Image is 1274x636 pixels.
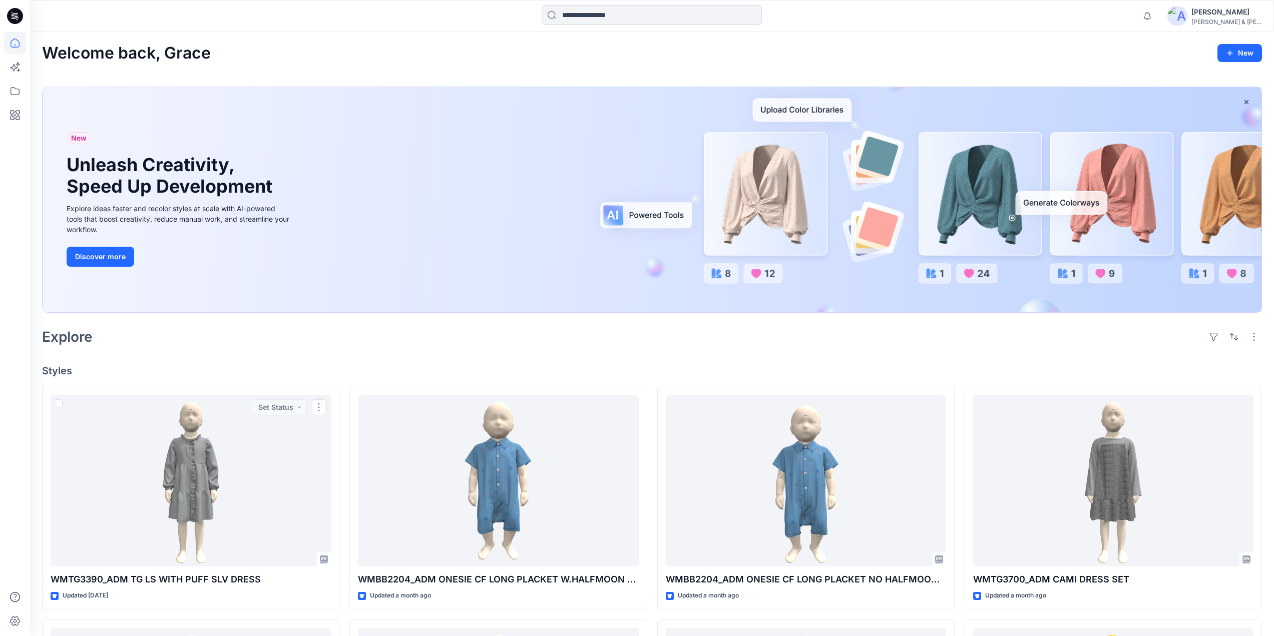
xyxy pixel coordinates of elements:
[370,590,431,601] p: Updated a month ago
[358,572,638,586] p: WMBB2204_ADM ONESIE CF LONG PLACKET W.HALFMOON colorways update 8.1
[973,572,1253,586] p: WMTG3700_ADM CAMI DRESS SET
[985,590,1046,601] p: Updated a month ago
[358,395,638,567] a: WMBB2204_ADM ONESIE CF LONG PLACKET W.HALFMOON colorways update 8.1
[42,329,93,345] h2: Explore
[67,247,292,267] a: Discover more
[51,395,331,567] a: WMTG3390_ADM TG LS WITH PUFF SLV DRESS
[51,572,331,586] p: WMTG3390_ADM TG LS WITH PUFF SLV DRESS
[63,590,108,601] p: Updated [DATE]
[666,572,946,586] p: WMBB2204_ADM ONESIE CF LONG PLACKET NO HALFMOON colorways update 7.28
[1191,18,1261,26] div: [PERSON_NAME] & [PERSON_NAME]
[42,44,211,63] h2: Welcome back, Grace
[1167,6,1187,26] img: avatar
[1217,44,1262,62] button: New
[67,203,292,235] div: Explore ideas faster and recolor styles at scale with AI-powered tools that boost creativity, red...
[42,365,1262,377] h4: Styles
[666,395,946,567] a: WMBB2204_ADM ONESIE CF LONG PLACKET NO HALFMOON colorways update 7.28
[67,154,277,197] h1: Unleash Creativity, Speed Up Development
[67,247,134,267] button: Discover more
[678,590,739,601] p: Updated a month ago
[1191,6,1261,18] div: [PERSON_NAME]
[71,132,87,144] span: New
[973,395,1253,567] a: WMTG3700_ADM CAMI DRESS SET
